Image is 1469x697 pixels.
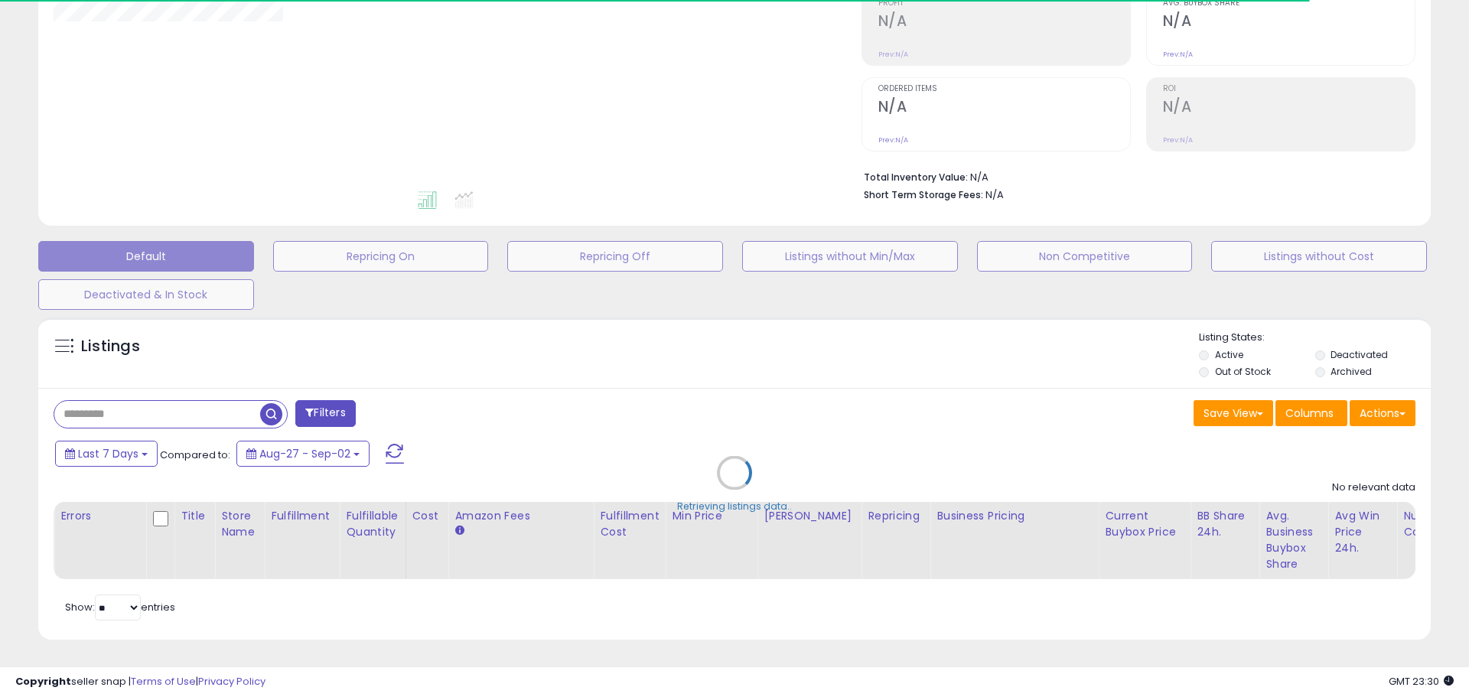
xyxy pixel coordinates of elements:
[864,171,968,184] b: Total Inventory Value:
[878,135,908,145] small: Prev: N/A
[878,50,908,59] small: Prev: N/A
[1163,85,1415,93] span: ROI
[1163,98,1415,119] h2: N/A
[1163,135,1193,145] small: Prev: N/A
[1163,12,1415,33] h2: N/A
[38,241,254,272] button: Default
[507,241,723,272] button: Repricing Off
[864,167,1404,185] li: N/A
[878,12,1130,33] h2: N/A
[131,674,196,689] a: Terms of Use
[742,241,958,272] button: Listings without Min/Max
[985,187,1004,202] span: N/A
[977,241,1193,272] button: Non Competitive
[1389,674,1454,689] span: 2025-09-10 23:30 GMT
[15,675,265,689] div: seller snap | |
[677,500,792,513] div: Retrieving listings data..
[1211,241,1427,272] button: Listings without Cost
[198,674,265,689] a: Privacy Policy
[864,188,983,201] b: Short Term Storage Fees:
[1163,50,1193,59] small: Prev: N/A
[15,674,71,689] strong: Copyright
[273,241,489,272] button: Repricing On
[878,98,1130,119] h2: N/A
[38,279,254,310] button: Deactivated & In Stock
[878,85,1130,93] span: Ordered Items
